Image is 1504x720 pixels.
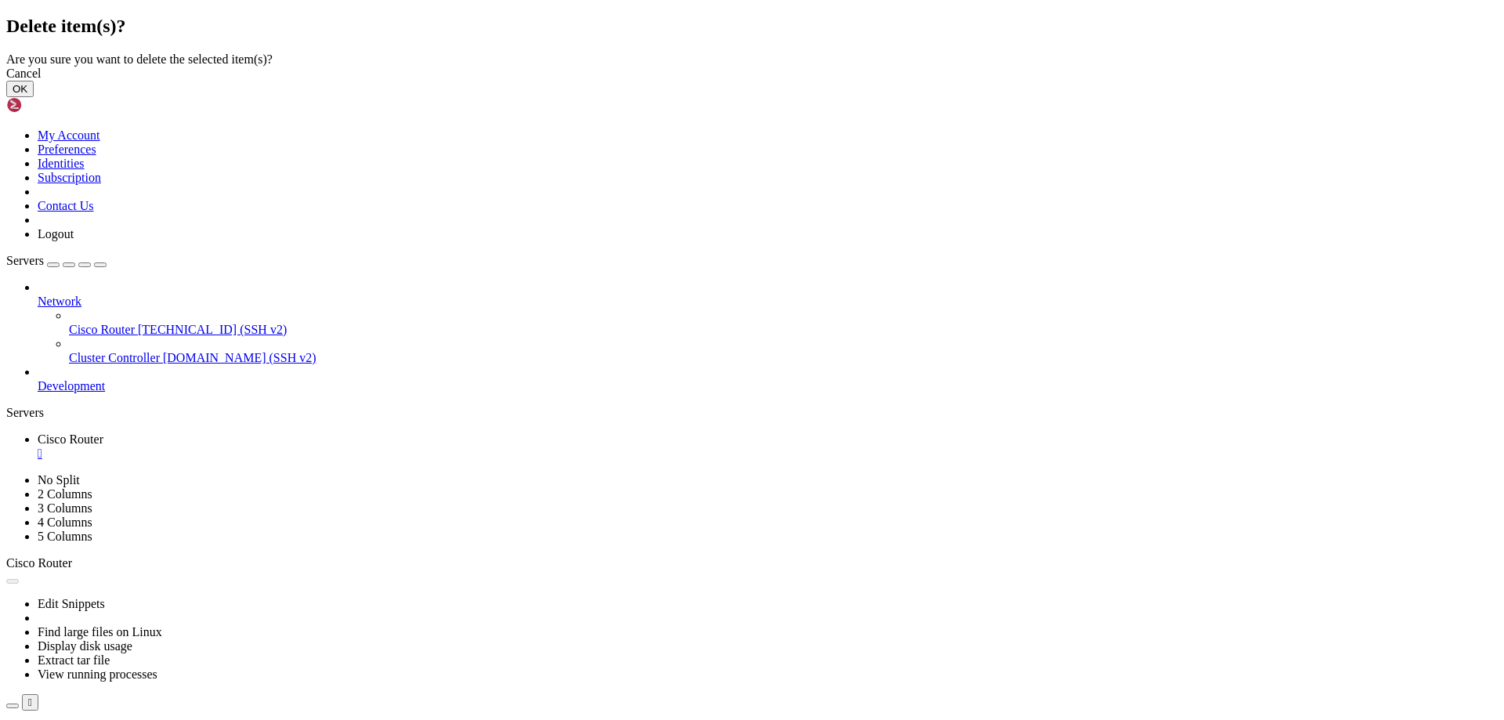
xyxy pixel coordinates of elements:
li: Cluster Controller [DOMAIN_NAME] (SSH v2) [69,337,1498,365]
span: Cisco Router [38,432,103,446]
a: Servers [6,254,107,267]
span: Cisco Router [69,323,135,336]
a: My Account [38,128,100,142]
a: 5 Columns [38,530,92,543]
div: Cancel [6,67,1498,81]
button:  [22,694,38,711]
img: Shellngn [6,97,96,113]
div: (0, 1) [6,20,13,33]
li: Cisco Router [TECHNICAL_ID] (SSH v2) [69,309,1498,337]
a: Cluster Controller [DOMAIN_NAME] (SSH v2) [69,351,1498,365]
span: Development [38,379,105,393]
li: Development [38,365,1498,393]
a: Identities [38,157,85,170]
span: Servers [6,254,44,267]
span: Cisco Router [6,556,72,570]
div: Are you sure you want to delete the selected item(s)? [6,52,1498,67]
a: 2 Columns [38,487,92,501]
a: Preferences [38,143,96,156]
a: Contact Us [38,199,94,212]
li: Network [38,280,1498,365]
a: 4 Columns [38,516,92,529]
div:  [28,696,32,708]
a: Cisco Router [TECHNICAL_ID] (SSH v2) [69,323,1498,337]
a: Cisco Router [38,432,1498,461]
h2: Delete item(s)? [6,16,1498,37]
a: 3 Columns [38,501,92,515]
x-row: Connecting [TECHNICAL_ID]... [6,6,1300,20]
a: Edit Snippets [38,597,105,610]
a: Logout [38,227,74,241]
a: Find large files on Linux [38,625,162,639]
a: Network [38,295,1498,309]
span: Network [38,295,81,308]
span: [DOMAIN_NAME] (SSH v2) [163,351,316,364]
a: Extract tar file [38,653,110,667]
a: Development [38,379,1498,393]
span: Cluster Controller [69,351,160,364]
button: OK [6,81,34,97]
a: No Split [38,473,80,487]
a:  [38,447,1498,461]
a: Subscription [38,171,101,184]
a: Display disk usage [38,639,132,653]
a: View running processes [38,668,157,681]
div: Servers [6,406,1498,420]
span: [TECHNICAL_ID] (SSH v2) [138,323,287,336]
